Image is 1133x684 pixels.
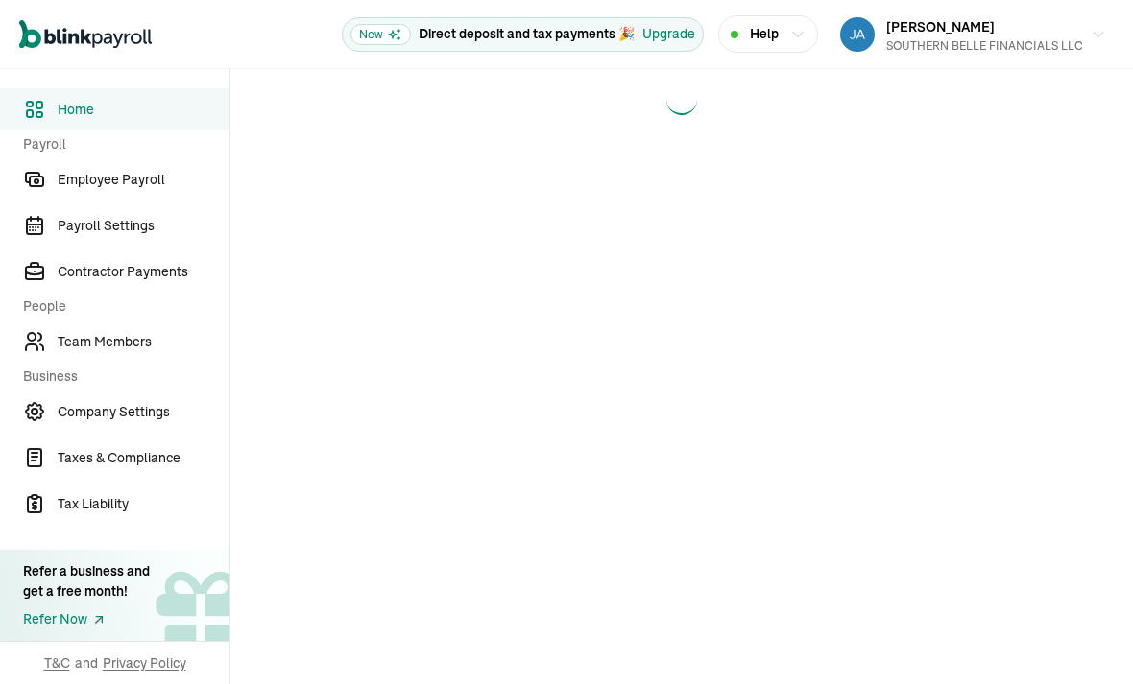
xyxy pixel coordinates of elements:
[23,296,218,317] span: People
[44,653,70,672] span: T&C
[1037,592,1133,684] iframe: Chat Widget
[58,216,229,236] span: Payroll Settings
[23,134,218,154] span: Payroll
[19,7,152,62] nav: Global
[58,170,229,190] span: Employee Payroll
[832,11,1114,59] button: [PERSON_NAME]SOUTHERN BELLE FINANCIALS LLC
[23,609,150,629] a: Refer Now
[58,100,229,120] span: Home
[23,366,218,387] span: Business
[58,262,229,282] span: Contractor Payments
[750,24,779,44] span: Help
[23,561,150,601] div: Refer a business and get a free month!
[886,37,1083,55] div: SOUTHERN BELLE FINANCIALS LLC
[58,494,229,514] span: Tax Liability
[718,15,818,53] button: Help
[886,18,995,35] span: [PERSON_NAME]
[350,24,411,45] span: New
[419,24,635,44] p: Direct deposit and tax payments 🎉
[58,332,229,352] span: Team Members
[103,653,186,672] span: Privacy Policy
[642,24,695,44] button: Upgrade
[58,402,229,422] span: Company Settings
[58,448,229,468] span: Taxes & Compliance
